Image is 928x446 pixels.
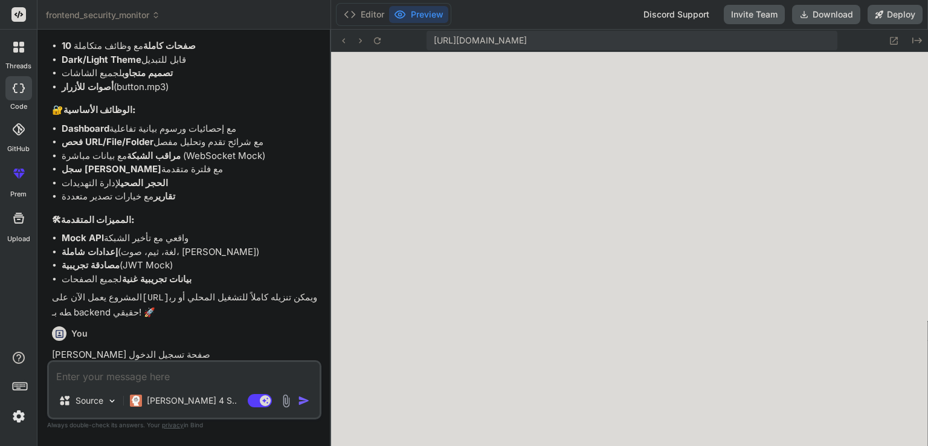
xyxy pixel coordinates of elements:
[62,53,319,67] li: قابل للتبديل
[62,190,319,204] li: مع خيارات تصدير متعددة
[52,103,319,117] h3: 🔐
[122,67,173,79] strong: تصميم متجاوب
[62,54,141,65] strong: Dark/Light Theme
[62,39,319,53] li: مع وظائف متكاملة
[63,104,136,115] strong: الوظائف الأساسية:
[62,135,319,149] li: مع شرائح تقدم وتحليل مفصل
[127,150,181,161] strong: مراقب الشبكة
[62,80,319,94] li: (button.mp3)
[62,176,319,190] li: لإدارة التهديدات
[7,234,30,244] label: Upload
[279,394,293,408] img: attachment
[47,419,321,431] p: Always double-check its answers. Your in Bind
[62,231,319,245] li: واقعي مع تأخير الشبكة
[162,421,184,428] span: privacy
[331,52,928,446] iframe: Preview
[107,396,117,406] img: Pick Models
[62,123,109,134] strong: Dashboard
[121,177,168,189] strong: الحجر الصحي
[62,40,196,51] strong: 10 صفحات كاملة
[62,246,118,257] strong: إعدادات شاملة
[62,259,120,271] strong: مصادقة تجريبية
[724,5,785,24] button: Invite Team
[62,149,319,163] li: مع بيانات مباشرة (WebSocket Mock)
[76,395,103,407] p: Source
[61,214,135,225] strong: المميزات المتقدمة:
[122,273,192,285] strong: بيانات تجريبية غنية
[62,136,153,147] strong: فحص URL/File/Folder
[868,5,923,24] button: Deploy
[52,213,319,227] h3: 🛠
[130,395,142,407] img: Claude 4 Sonnet
[434,34,527,47] span: [URL][DOMAIN_NAME]
[62,66,319,80] li: لجميع الشاشات
[46,9,160,21] span: frontend_security_monitor
[62,232,104,244] strong: Mock API
[5,61,31,71] label: threads
[636,5,717,24] div: Discord Support
[62,273,319,286] li: لجميع الصفحات
[62,245,319,259] li: (لغة، ثيم، صوت، [PERSON_NAME])
[7,144,30,154] label: GitHub
[8,406,29,427] img: settings
[147,395,237,407] p: [PERSON_NAME] 4 S..
[153,190,175,202] strong: تقارير
[142,293,169,303] code: [URL]
[62,122,319,136] li: مع إحصائيات ورسوم بيانية تفاعلية
[62,163,161,175] strong: سجل [PERSON_NAME]
[52,291,319,319] p: المشروع يعمل الآن على ويمكن تنزيله كاملاً للتشغيل المحلي أو ربطه بـ backend حقيقي! 🚀
[62,81,114,92] strong: أصوات للأزرار
[62,163,319,176] li: مع فلترة متقدمة
[389,6,448,23] button: Preview
[298,395,310,407] img: icon
[52,348,319,362] p: [PERSON_NAME] صفحة تسجيل الدخول
[71,328,88,340] h6: You
[10,102,27,112] label: code
[339,6,389,23] button: Editor
[792,5,860,24] button: Download
[10,189,27,199] label: prem
[62,259,319,273] li: (JWT Mock)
